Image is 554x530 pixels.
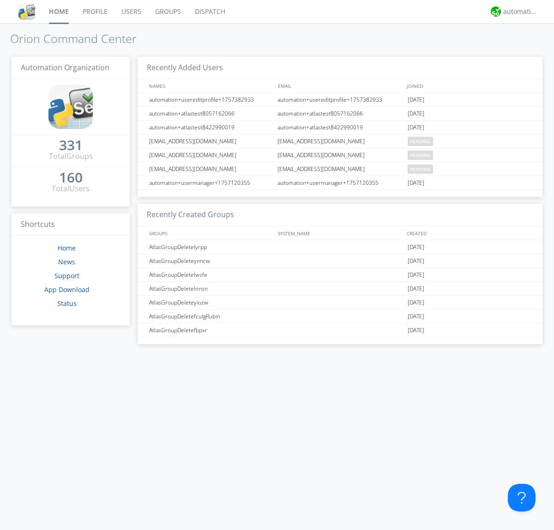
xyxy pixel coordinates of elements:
[408,254,424,268] span: [DATE]
[52,183,90,194] div: Total Users
[404,226,534,240] div: CREATED
[49,151,93,162] div: Total Groups
[408,121,424,134] span: [DATE]
[138,121,542,134] a: automation+atlastest8422990019automation+atlastest8422990019[DATE]
[147,296,275,309] div: AtlasGroupDeleteyiozw
[408,323,424,337] span: [DATE]
[59,140,83,150] div: 331
[147,107,275,120] div: automation+atlastest8057162066
[147,240,275,254] div: AtlasGroupDeletelyrpp
[147,282,275,295] div: AtlasGroupDeletelnnsn
[44,285,90,294] a: App Download
[58,244,76,252] a: Home
[508,484,536,512] iframe: Toggle Customer Support
[138,268,542,282] a: AtlasGroupDeletelwsfe[DATE]
[138,204,542,226] h3: Recently Created Groups
[138,296,542,310] a: AtlasGroupDeleteyiozw[DATE]
[404,79,534,92] div: JOINED
[138,107,542,121] a: automation+atlastest8057162066automation+atlastest8057162066[DATE]
[408,107,424,121] span: [DATE]
[138,310,542,323] a: AtlasGroupDeletefculgRubin[DATE]
[408,151,433,160] span: pending
[138,240,542,254] a: AtlasGroupDeletelyrpp[DATE]
[138,282,542,296] a: AtlasGroupDeletelnnsn[DATE]
[275,107,405,120] div: automation+atlastest8057162066
[21,62,109,73] span: Automation Organization
[138,148,542,162] a: [EMAIL_ADDRESS][DOMAIN_NAME][EMAIL_ADDRESS][DOMAIN_NAME]pending
[147,93,275,106] div: automation+usereditprofile+1757382933
[408,137,433,146] span: pending
[275,134,405,148] div: [EMAIL_ADDRESS][DOMAIN_NAME]
[408,310,424,323] span: [DATE]
[503,7,538,16] div: automation+atlas
[147,148,275,162] div: [EMAIL_ADDRESS][DOMAIN_NAME]
[276,226,404,240] div: SYSTEM_NAME
[57,299,77,308] a: Status
[59,173,83,183] a: 160
[275,162,405,176] div: [EMAIL_ADDRESS][DOMAIN_NAME]
[275,148,405,162] div: [EMAIL_ADDRESS][DOMAIN_NAME]
[147,162,275,176] div: [EMAIL_ADDRESS][DOMAIN_NAME]
[138,162,542,176] a: [EMAIL_ADDRESS][DOMAIN_NAME][EMAIL_ADDRESS][DOMAIN_NAME]pending
[408,282,424,296] span: [DATE]
[408,240,424,254] span: [DATE]
[18,3,35,20] img: cddb5a64eb264b2086981ab96f4c1ba7
[408,176,424,190] span: [DATE]
[276,79,404,92] div: EMAIL
[138,93,542,107] a: automation+usereditprofile+1757382933automation+usereditprofile+1757382933[DATE]
[408,296,424,310] span: [DATE]
[58,257,75,266] a: News
[408,268,424,282] span: [DATE]
[54,271,79,280] a: Support
[59,173,83,182] div: 160
[147,254,275,268] div: AtlasGroupDeleteynncw
[138,134,542,148] a: [EMAIL_ADDRESS][DOMAIN_NAME][EMAIL_ADDRESS][DOMAIN_NAME]pending
[408,164,433,174] span: pending
[147,79,273,92] div: NAMES
[48,85,93,129] img: cddb5a64eb264b2086981ab96f4c1ba7
[59,140,83,151] a: 331
[147,268,275,281] div: AtlasGroupDeletelwsfe
[138,323,542,337] a: AtlasGroupDeletefbpxr[DATE]
[12,213,130,236] h3: Shortcuts
[147,226,273,240] div: GROUPS
[275,93,405,106] div: automation+usereditprofile+1757382933
[275,121,405,134] div: automation+atlastest8422990019
[147,121,275,134] div: automation+atlastest8422990019
[138,254,542,268] a: AtlasGroupDeleteynncw[DATE]
[408,93,424,107] span: [DATE]
[147,310,275,323] div: AtlasGroupDeletefculgRubin
[147,134,275,148] div: [EMAIL_ADDRESS][DOMAIN_NAME]
[491,6,501,17] img: d2d01cd9b4174d08988066c6d424eccd
[275,176,405,189] div: automation+usermanager+1757120355
[138,176,542,190] a: automation+usermanager+1757120355automation+usermanager+1757120355[DATE]
[147,176,275,189] div: automation+usermanager+1757120355
[138,57,542,79] h3: Recently Added Users
[147,323,275,337] div: AtlasGroupDeletefbpxr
